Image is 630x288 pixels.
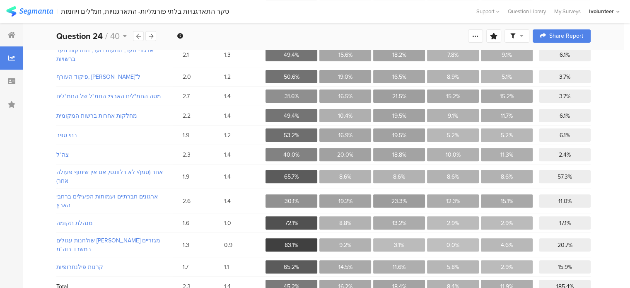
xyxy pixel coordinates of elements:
span: 1.9 [183,172,224,181]
span: 2.9% [501,219,513,227]
span: 11.6% [393,263,406,271]
span: 11.3% [500,150,513,159]
span: 4.6% [501,241,513,249]
span: 7.8% [447,51,459,59]
span: אחר (סמן/י לא רלוונטי, אם אין שיתוף פעולה אחר) [56,168,172,185]
span: 19.2% [338,197,352,206]
span: 8.6% [339,172,351,181]
span: 5.8% [447,263,459,271]
span: 1.7 [183,263,224,271]
span: 15.6% [338,51,352,59]
div: Support [476,5,500,18]
span: 13.2% [392,219,406,227]
div: סקר התארגנויות בלתי פורמליות- התארגנויות, חמ"לים ויוזמות [61,7,229,15]
span: 5.2% [501,131,513,140]
div: Ivolunteer [589,7,614,15]
span: 8.8% [339,219,351,227]
span: 15.9% [558,263,572,271]
span: בתי ספר [56,131,172,140]
span: 8.6% [447,172,459,181]
span: 1.4 [224,172,266,181]
span: 49.4% [284,111,299,120]
span: 14.5% [338,263,352,271]
span: 3.7% [559,92,570,101]
span: 17.1% [559,219,571,227]
span: 1.1 [224,263,266,271]
span: 15.2% [446,92,460,101]
span: 57.3% [558,172,572,181]
a: My Surveys [550,7,585,15]
span: 1.3 [224,51,266,59]
span: 0.0% [447,241,459,249]
span: 6.1% [560,111,570,120]
span: 40 [110,30,120,42]
span: 3.1% [394,241,404,249]
span: 65.2% [284,263,299,271]
a: Question Library [504,7,550,15]
span: 65.7% [284,172,299,181]
span: 6.1% [560,51,570,59]
span: 2.1 [183,51,224,59]
span: 2.7 [183,92,224,101]
span: 6.1% [560,131,570,140]
span: 10.0% [446,150,461,159]
span: 1.6 [183,219,224,227]
div: | [56,7,58,16]
span: צה"ל [56,150,172,159]
span: 9.2% [339,241,351,249]
span: מחלקות אחרות ברשות המקומית [56,111,172,120]
span: 9.1% [448,111,458,120]
span: 12.3% [446,197,460,206]
span: 50.6% [284,73,299,81]
b: Question 24 [56,30,103,42]
span: 8.6% [393,172,405,181]
span: 49.4% [284,51,299,59]
span: מטה החמ"לים הארצי: החמ"ל של החמ"לים [56,92,172,101]
span: 1.9 [183,131,224,140]
span: 16.9% [338,131,352,140]
span: 15.1% [501,197,513,206]
span: 1.3 [183,241,224,249]
span: שולחנות עגולים [PERSON_NAME]-מגזריים במשרד רוה"מ [56,236,172,254]
span: 2.2 [183,111,224,120]
span: 2.4% [559,150,571,159]
span: 53.2% [284,131,299,140]
span: 19.0% [338,73,352,81]
span: 2.9% [447,219,459,227]
span: 8.9% [447,73,459,81]
span: 31.6% [285,92,299,101]
span: מנהלת תקומה [56,219,172,227]
span: ארגוני נוער, תנועות נוער, מחלקות נוער ברשויות [56,46,172,63]
span: 83.1% [285,241,298,249]
span: 20.7% [558,241,572,249]
span: 1.4 [224,197,266,206]
img: segmanta logo [6,6,53,17]
span: קרנות פילנתרופיות [56,263,172,271]
span: 1.0 [224,219,266,227]
span: 20.0% [337,150,353,159]
span: 40.0% [283,150,299,159]
span: 10.4% [338,111,352,120]
span: / [105,30,108,42]
span: 3.7% [559,73,570,81]
span: 18.8% [392,150,406,159]
span: 11.7% [501,111,513,120]
span: פיקוד העורף, [PERSON_NAME]"ל [56,73,172,81]
span: 19.5% [392,131,406,140]
span: 2.0 [183,73,224,81]
span: 1.4 [224,150,266,159]
span: 9.1% [502,51,512,59]
span: 5.2% [447,131,459,140]
span: 16.5% [392,73,406,81]
span: 1.2 [224,131,266,140]
span: 21.5% [392,92,406,101]
span: 0.9 [224,241,266,249]
span: ארגונים חברתיים ועמותות הפעילים ברחבי הארץ [56,192,172,210]
span: 1.4 [224,111,266,120]
span: 18.2% [392,51,406,59]
span: 23.3% [391,197,407,206]
span: 8.6% [501,172,513,181]
span: 30.1% [285,197,299,206]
